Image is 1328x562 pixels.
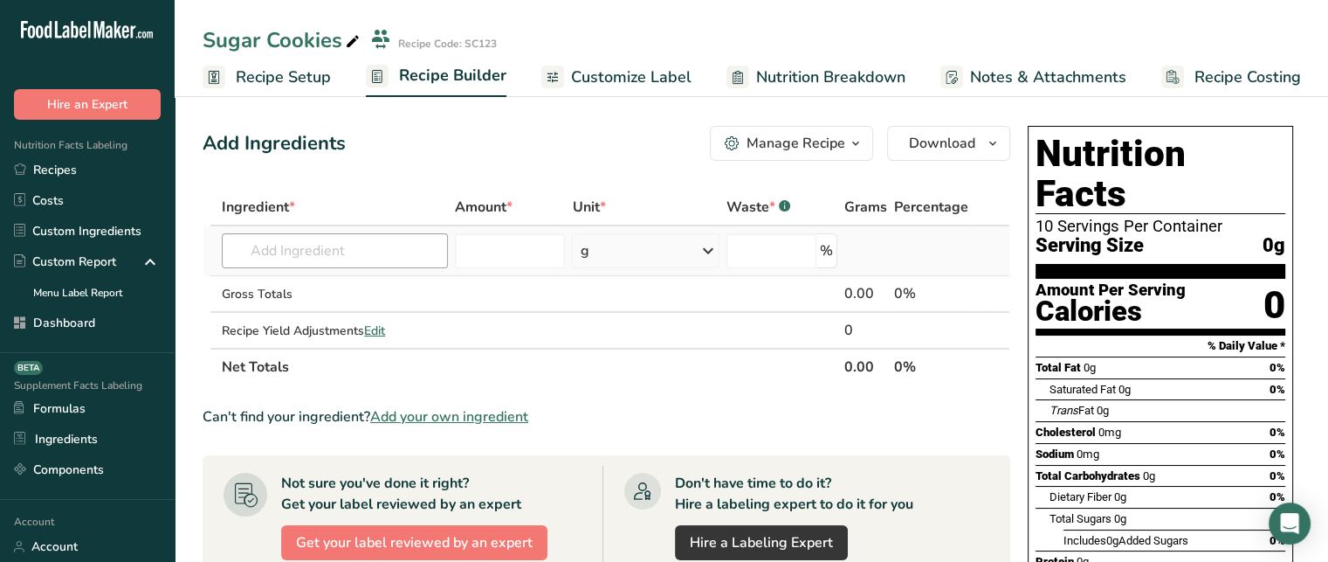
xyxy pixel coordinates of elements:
[1194,66,1301,89] span: Recipe Costing
[1263,282,1285,329] div: 0
[1270,426,1285,439] span: 0%
[1143,469,1155,482] span: 0g
[1049,512,1111,525] span: Total Sugars
[1077,448,1099,461] span: 0mg
[236,66,331,89] span: Recipe Setup
[1270,448,1285,461] span: 0%
[1270,361,1285,374] span: 0%
[1036,134,1285,214] h1: Nutrition Facts
[844,197,887,218] span: Grams
[1036,336,1285,357] section: % Daily Value *
[710,126,873,161] button: Manage Recipe
[1270,469,1285,482] span: 0%
[891,348,972,385] th: 0%
[572,197,605,218] span: Unit
[203,24,363,56] div: Sugar Cookies
[571,66,692,89] span: Customize Label
[1114,512,1126,525] span: 0g
[1036,282,1186,299] div: Amount Per Serving
[366,56,506,98] a: Recipe Builder
[675,525,848,560] a: Hire a Labeling Expert
[580,240,588,261] div: g
[1036,426,1096,439] span: Cholesterol
[1049,383,1116,396] span: Saturated Fat
[222,197,295,218] span: Ingredient
[726,197,790,218] div: Waste
[1269,503,1311,545] div: Open Intercom Messenger
[1114,490,1126,503] span: 0g
[909,133,975,154] span: Download
[1036,448,1074,461] span: Sodium
[203,58,331,97] a: Recipe Setup
[1049,490,1111,503] span: Dietary Fiber
[1106,534,1118,547] span: 0g
[1063,534,1188,547] span: Includes Added Sugars
[455,197,513,218] span: Amount
[1097,404,1109,417] span: 0g
[894,283,968,304] div: 0%
[894,197,968,218] span: Percentage
[14,89,161,120] button: Hire an Expert
[675,473,913,515] div: Don't have time to do it? Hire a labeling expert to do it for you
[399,64,506,87] span: Recipe Builder
[222,285,448,303] div: Gross Totals
[844,320,887,341] div: 0
[1036,361,1081,374] span: Total Fat
[281,525,547,560] button: Get your label reviewed by an expert
[398,36,497,52] div: Recipe Code: SC123
[1161,58,1301,97] a: Recipe Costing
[1270,383,1285,396] span: 0%
[747,133,845,154] div: Manage Recipe
[1270,534,1285,547] span: 0%
[970,66,1126,89] span: Notes & Attachments
[1036,218,1285,235] div: 10 Servings Per Container
[14,361,43,375] div: BETA
[222,233,448,268] input: Add Ingredient
[203,406,1010,427] div: Can't find your ingredient?
[1036,299,1186,324] div: Calories
[1049,404,1094,417] span: Fat
[222,322,448,340] div: Recipe Yield Adjustments
[756,66,905,89] span: Nutrition Breakdown
[1036,235,1144,257] span: Serving Size
[364,323,385,339] span: Edit
[1263,235,1285,257] span: 0g
[281,473,521,515] div: Not sure you've done it right? Get your label reviewed by an expert
[1036,469,1140,482] span: Total Carbohydrates
[1098,426,1121,439] span: 0mg
[218,348,841,385] th: Net Totals
[203,129,346,158] div: Add Ingredients
[1049,404,1078,417] i: Trans
[1118,383,1131,396] span: 0g
[887,126,1010,161] button: Download
[296,532,533,553] span: Get your label reviewed by an expert
[14,253,116,271] div: Custom Report
[841,348,891,385] th: 0.00
[541,58,692,97] a: Customize Label
[1270,490,1285,503] span: 0%
[940,58,1126,97] a: Notes & Attachments
[726,58,905,97] a: Nutrition Breakdown
[844,283,887,304] div: 0.00
[370,406,528,427] span: Add your own ingredient
[1084,361,1096,374] span: 0g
